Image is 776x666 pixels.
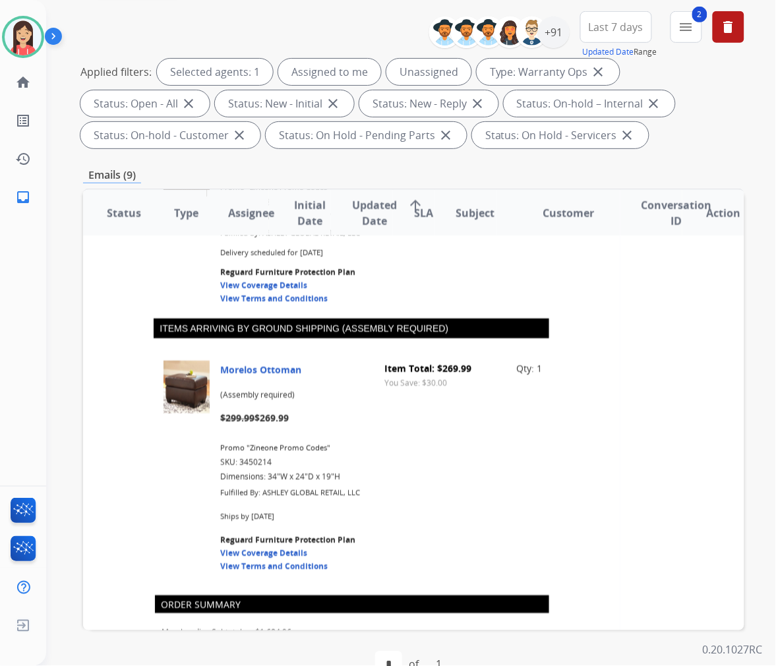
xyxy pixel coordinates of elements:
span: SKU: 3450214 [220,456,272,468]
mat-icon: list_alt [15,113,31,129]
a: View Terms and Conditions [220,560,328,572]
div: Selected agents: 1 [157,59,273,85]
span: Updated Date [352,197,397,229]
div: Status: On Hold - Pending Parts [266,122,467,148]
p: 0.20.1027RC [703,642,763,658]
span: Item Total: $269.99 [384,362,471,375]
span: Initial Date [290,197,330,229]
mat-icon: menu [678,19,694,35]
div: Status: On Hold - Servicers [472,122,649,148]
mat-icon: close [620,127,636,143]
span: $299.99 [220,411,254,424]
span: Dimensions: 34"W x 24"D x 19"H [220,471,340,482]
a: Morelos Ottoman [220,363,301,376]
span: Last 7 days [589,24,643,30]
span: Assignee [228,205,274,221]
span: Subject [456,205,495,221]
th: Action [682,190,744,236]
img: 3450214-IS [164,361,210,413]
button: Last 7 days [580,11,652,43]
div: Type: Warranty Ops [477,59,620,85]
span: Promo "Zineone Promo Codes" [220,442,330,452]
div: Status: Open - All [80,90,210,117]
span: Fulfilled By: ASHLEY GLOBAL RETAIL, LLC [220,487,360,497]
span: $269.99 [254,411,289,424]
span: Qty: 1 [516,362,542,375]
mat-icon: close [591,64,607,80]
button: Updated Date [583,47,634,57]
mat-icon: history [15,151,31,167]
span: Type [174,205,198,221]
div: Status: On-hold – Internal [504,90,675,117]
mat-icon: close [325,96,341,111]
div: Unassigned [386,59,471,85]
span: Status [107,205,142,221]
span: Merchandise Subtotal [162,626,242,638]
mat-icon: close [646,96,662,111]
span: Ships by [DATE] [220,511,274,521]
mat-icon: home [15,75,31,90]
div: Assigned to me [278,59,381,85]
p: Applied filters: [80,64,152,80]
button: 2 [671,11,702,43]
mat-icon: arrow_upward [407,197,423,213]
mat-icon: inbox [15,189,31,205]
span: 2 [692,7,707,22]
span: Customer [543,205,594,221]
a: View Terms and Conditions [220,293,328,304]
span: Conversation ID [642,197,712,229]
span: Reguard Furniture Protection Plan [220,266,355,304]
span: You Save: $30.00 [384,377,447,388]
a: View Coverage Details [220,547,307,559]
div: Status: New - Initial [215,90,354,117]
p: Emails (9) [83,167,141,183]
mat-icon: close [469,96,485,111]
mat-icon: close [181,96,196,111]
div: Status: New - Reply [359,90,498,117]
span: $1,684.96 [255,626,291,638]
div: +91 [538,16,570,48]
span: Delivery scheduled for [DATE] [220,247,323,257]
mat-icon: delete [721,19,736,35]
span: (Assembly required) [220,389,295,400]
span: ORDER SUMMARY [161,598,241,611]
span: SLA [414,205,433,221]
mat-icon: close [438,127,454,143]
img: avatar [5,18,42,55]
div: Status: On-hold - Customer [80,122,260,148]
mat-icon: close [231,127,247,143]
span: Reguard Furniture Protection Plan [220,534,355,572]
span: ITEMS ARRIVING BY GROUND SHIPPING (Assembly required) [160,323,448,334]
span: Range [583,46,657,57]
a: View Coverage Details [220,280,307,291]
